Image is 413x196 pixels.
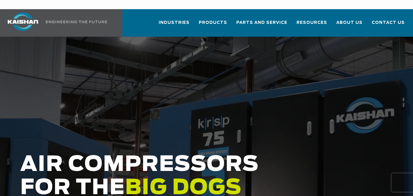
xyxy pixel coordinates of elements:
img: Engineering the future [46,20,107,23]
a: Industries [159,15,190,35]
a: Products [199,15,227,35]
span: Products [199,19,227,26]
a: About Us [336,15,363,35]
a: Resources [297,15,327,35]
a: Parts and Service [236,15,287,35]
span: Contact Us [372,19,405,26]
span: Industries [159,19,190,26]
span: About Us [336,19,363,26]
span: Resources [297,19,327,26]
a: Contact Us [372,15,405,35]
span: Parts and Service [236,19,287,26]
